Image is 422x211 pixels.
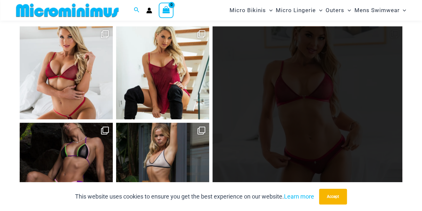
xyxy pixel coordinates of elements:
[227,1,409,20] nav: Site Navigation
[319,189,347,204] button: Accept
[284,193,314,200] a: Learn more
[13,3,121,18] img: MM SHOP LOGO FLAT
[324,2,352,19] a: OutersMenu ToggleMenu Toggle
[228,2,274,19] a: Micro BikinisMenu ToggleMenu Toggle
[134,6,140,14] a: Search icon link
[354,2,399,19] span: Mens Swimwear
[316,2,322,19] span: Menu Toggle
[276,2,316,19] span: Micro Lingerie
[399,2,406,19] span: Menu Toggle
[230,2,266,19] span: Micro Bikinis
[75,192,314,201] p: This website uses cookies to ensure you get the best experience on our website.
[326,2,344,19] span: Outers
[274,2,324,19] a: Micro LingerieMenu ToggleMenu Toggle
[352,2,408,19] a: Mens SwimwearMenu ToggleMenu Toggle
[266,2,272,19] span: Menu Toggle
[344,2,351,19] span: Menu Toggle
[146,8,152,13] a: Account icon link
[159,3,174,18] a: View Shopping Cart, empty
